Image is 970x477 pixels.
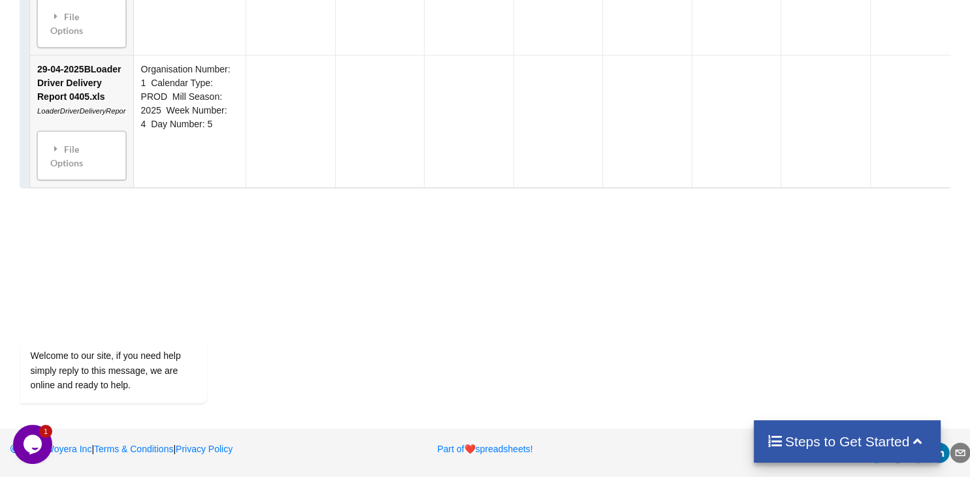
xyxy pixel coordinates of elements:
[10,442,317,455] p: | |
[30,55,133,187] td: 29-04-2025BLoader Driver Delivery Report 0405.xls
[37,107,126,115] i: LoaderDriverDeliveryRepor
[767,433,928,450] h4: Steps to Get Started
[13,264,248,418] iframe: chat widget
[41,135,122,176] div: File Options
[13,425,55,464] iframe: chat widget
[94,444,173,454] a: Terms & Conditions
[464,444,476,454] span: heart
[176,444,233,454] a: Privacy Policy
[41,3,122,44] div: File Options
[133,55,246,187] td: Organisation Number: 1 Calendar Type: PROD Mill Season: 2025 Week Number: 4 Day Number: 5
[437,444,532,454] a: Part ofheartspreadsheets!
[10,444,92,454] a: 2025Woyera Inc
